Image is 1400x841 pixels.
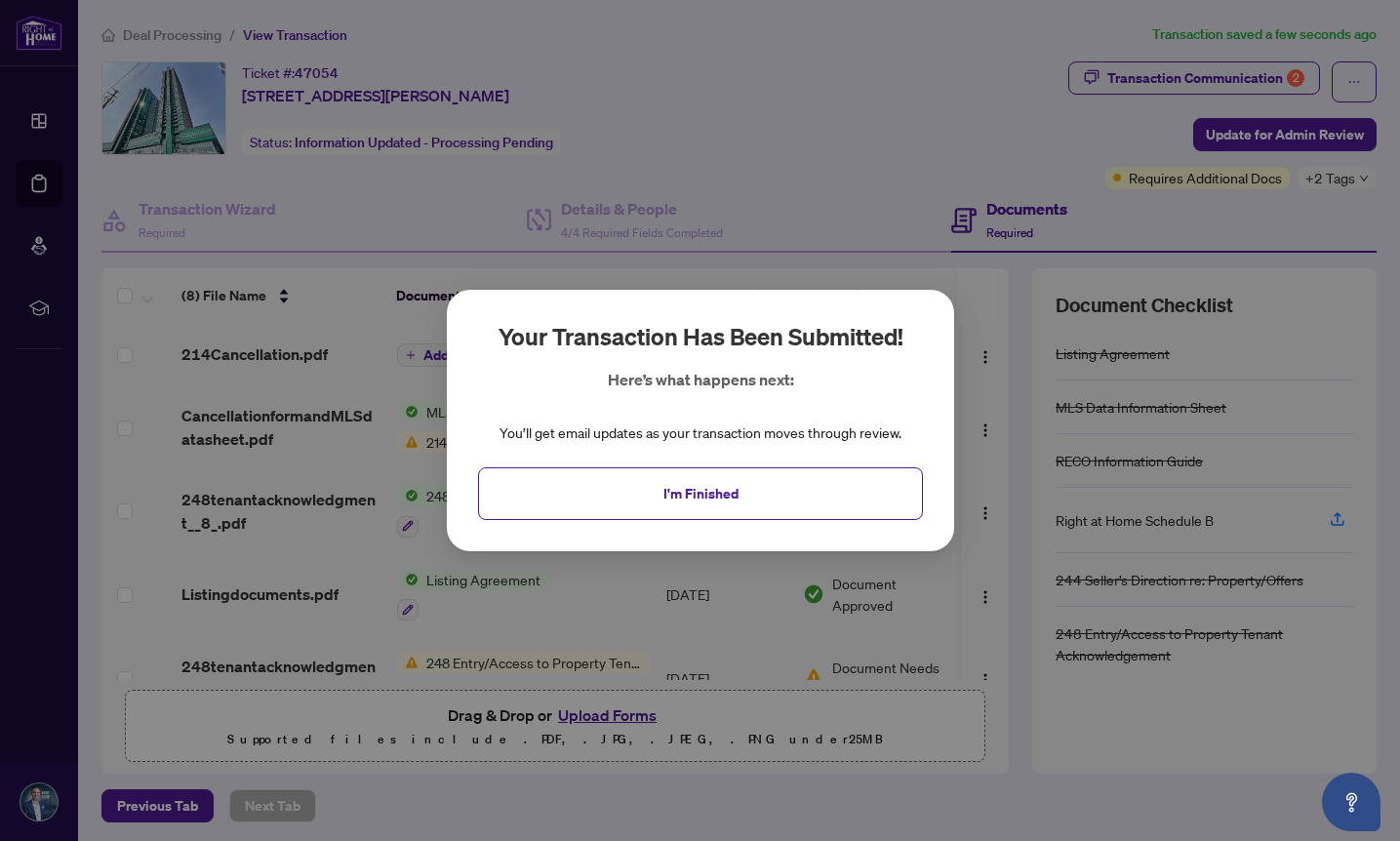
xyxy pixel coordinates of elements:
[1322,773,1380,831] button: Open asap
[607,368,793,391] p: Here’s what happens next:
[662,478,738,509] span: I'm Finished
[478,467,923,520] button: I'm Finished
[500,422,901,444] div: You’ll get email updates as your transaction moves through review.
[498,321,902,352] h2: Your transaction has been submitted!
